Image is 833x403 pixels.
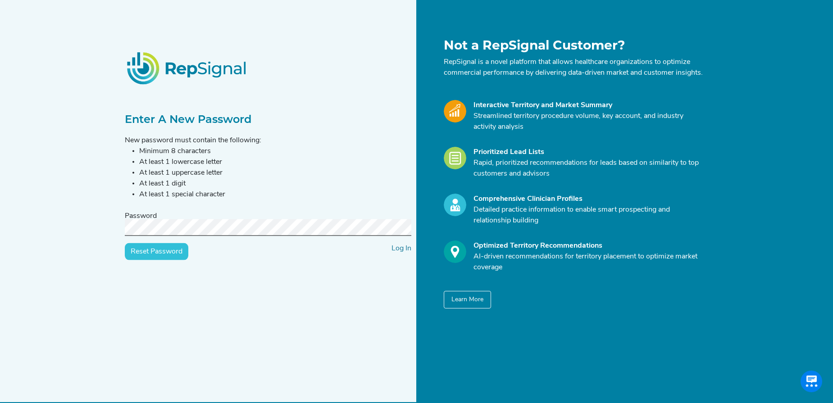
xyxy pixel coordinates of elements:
[391,245,411,252] a: Log In
[444,38,703,53] h1: Not a RepSignal Customer?
[444,194,466,216] img: Profile_Icon.739e2aba.svg
[125,211,157,222] label: Password
[473,100,703,111] div: Interactive Territory and Market Summary
[444,100,466,122] img: Market_Icon.a700a4ad.svg
[116,41,259,95] img: RepSignalLogo.20539ed3.png
[444,291,491,308] button: Learn More
[125,243,188,260] input: Reset Password
[139,157,411,168] li: At least 1 lowercase letter
[139,168,411,178] li: At least 1 uppercase letter
[444,240,466,263] img: Optimize_Icon.261f85db.svg
[473,194,703,204] div: Comprehensive Clinician Profiles
[473,147,703,158] div: Prioritized Lead Lists
[473,204,703,226] p: Detailed practice information to enable smart prospecting and relationship building
[473,251,703,273] p: AI-driven recommendations for territory placement to optimize market coverage
[444,57,703,78] p: RepSignal is a novel platform that allows healthcare organizations to optimize commercial perform...
[139,146,411,157] li: Minimum 8 characters
[139,189,411,200] li: At least 1 special character
[473,111,703,132] p: Streamlined territory procedure volume, key account, and industry activity analysis
[444,147,466,169] img: Leads_Icon.28e8c528.svg
[125,113,411,126] h2: Enter A New Password
[125,135,411,200] div: New password must contain the following:
[473,158,703,179] p: Rapid, prioritized recommendations for leads based on similarity to top customers and advisors
[473,240,703,251] div: Optimized Territory Recommendations
[139,178,411,189] li: At least 1 digit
